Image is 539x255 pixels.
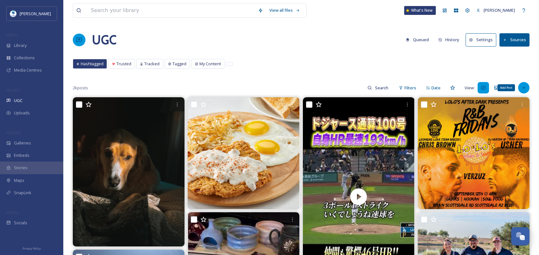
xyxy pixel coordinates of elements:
[266,4,303,16] a: View all files
[144,61,160,67] span: Tracked
[404,6,436,15] a: What's New
[6,88,20,92] span: COLLECT
[465,85,475,91] span: View:
[73,85,88,91] span: 2k posts
[14,140,31,146] span: Galleries
[6,210,19,215] span: SOCIALS
[466,33,499,46] a: Settings
[14,98,22,104] span: UGC
[22,246,41,251] span: Privacy Policy
[10,10,16,17] img: download.jpeg
[14,220,27,226] span: Socials
[484,7,515,13] span: [PERSON_NAME]
[404,85,416,91] span: Filters
[116,61,131,67] span: Trusted
[199,61,221,67] span: My Content
[20,11,51,16] span: [PERSON_NAME]
[73,97,185,246] img: Good morning, friends ☀️ . . . #goldenretriever #dogsofinstagram #chandler #chandlerbing #dog #pu...
[403,34,432,46] button: Queued
[14,165,28,171] span: Stories
[92,30,116,49] a: UGC
[466,33,496,46] button: Settings
[431,85,441,91] span: Date
[14,177,24,183] span: Maps
[498,84,515,91] div: Add Post
[172,61,186,67] span: Tagged
[435,34,466,46] a: History
[14,55,35,61] span: Collections
[22,244,41,252] a: Privacy Policy
[6,130,21,135] span: WIDGETS
[14,67,42,73] span: Media Centres
[14,42,27,48] span: Library
[403,34,435,46] a: Queued
[473,4,518,16] a: [PERSON_NAME]
[511,227,530,245] button: Open Chat
[6,33,17,37] span: MEDIA
[14,190,31,196] span: SnapLink
[372,81,392,94] input: Search
[14,152,29,158] span: Embeds
[81,61,103,67] span: Hashtagged
[418,97,530,209] img: ISSA CHRIS🕺🏽 #BREEZYBOWL WEEK IN AZ. BUT OUR✌🏾HOUSE DJ's leonidas_love_ & djheatemup ARE STILL "U...
[88,3,255,17] input: Search your library
[188,97,299,209] img: Serving up sunshine on a plate at villageinn ☀️🥞 Whether you’re a pancake purist or an omelet ent...
[499,33,530,46] button: Sources
[14,110,30,116] span: Uploads
[435,34,463,46] button: History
